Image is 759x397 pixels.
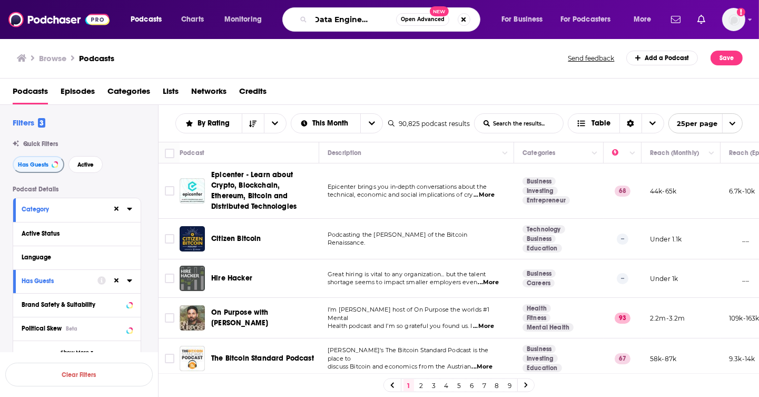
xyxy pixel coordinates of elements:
[396,13,449,26] button: Open AdvancedNew
[180,147,204,159] div: Podcast
[22,230,125,237] div: Active Status
[123,11,175,28] button: open menu
[264,114,286,133] button: open menu
[474,191,495,199] span: ...More
[163,83,179,104] span: Lists
[242,114,264,133] button: Sort Direction
[165,354,174,363] span: Toggle select row
[523,147,555,159] div: Categories
[211,308,269,327] span: On Purpose with [PERSON_NAME]
[66,325,77,332] div: Beta
[239,83,267,104] a: Credits
[328,191,473,198] span: technical, economic and social implications of cry
[554,11,626,28] button: open menu
[22,298,132,311] button: Brand Safety & Suitability
[68,156,103,173] button: Active
[328,278,477,286] span: shortage seems to impact smaller employers even
[669,115,718,132] span: 25 per page
[191,83,226,104] a: Networks
[729,235,749,244] p: __
[22,274,97,287] button: Has Guests
[523,304,551,313] a: Health
[416,379,427,392] a: 2
[711,51,743,65] button: Save
[22,254,125,261] div: Language
[22,227,132,240] button: Active Status
[523,354,558,363] a: Investing
[523,269,556,278] a: Business
[403,379,414,392] a: 1
[22,250,132,264] button: Language
[693,11,709,28] a: Show notifications dropdown
[180,305,205,331] a: On Purpose with Jay Shetty
[429,379,439,392] a: 3
[79,53,114,63] a: Podcasts
[328,147,361,159] div: Description
[211,307,316,328] a: On Purpose with [PERSON_NAME]
[180,178,205,204] img: Epicenter - Learn about Crypto, Blockchain, Ethereum, Bitcoin and Distributed Technologies
[211,234,261,244] a: Citizen Bitcoin
[523,345,556,353] a: Business
[705,147,718,160] button: Column Actions
[650,235,682,244] p: Under 1.1k
[312,120,352,127] span: This Month
[617,234,628,244] p: --
[22,277,91,285] div: Has Guests
[211,353,314,364] a: The Bitcoin Standard Podcast
[8,9,110,30] img: Podchaser - Follow, Share and Rate Podcasts
[5,363,153,386] button: Clear Filters
[198,120,233,127] span: By Rating
[13,83,48,104] a: Podcasts
[211,273,252,284] a: Hire Hacker
[722,8,745,31] span: Logged in as riccas
[165,313,174,323] span: Toggle select row
[615,353,630,364] p: 67
[180,346,205,371] img: The Bitcoin Standard Podcast
[107,83,150,104] a: Categories
[360,114,382,133] button: open menu
[523,177,556,186] a: Business
[472,363,493,371] span: ...More
[180,266,205,291] img: Hire Hacker
[650,187,676,196] p: 44k-65k
[523,187,558,195] a: Investing
[729,274,749,283] p: __
[615,313,630,323] p: 93
[22,325,62,332] span: Political Skew
[568,113,664,133] button: Choose View
[211,170,297,211] span: Epicenter - Learn about Crypto, Blockchain, Ethereum, Bitcoin and Distributed Technologies
[13,186,141,193] p: Podcast Details
[430,6,449,16] span: New
[668,113,743,133] button: open menu
[592,120,611,127] span: Table
[667,11,685,28] a: Show notifications dropdown
[22,206,105,213] div: Category
[61,83,95,104] a: Episodes
[180,226,205,251] img: Citizen Bitcoin
[523,225,565,234] a: Technology
[523,323,574,332] a: Mental Health
[634,12,652,27] span: More
[505,379,515,392] a: 9
[39,53,66,63] h3: Browse
[499,147,511,160] button: Column Actions
[612,147,627,159] div: Power Score
[165,274,174,283] span: Toggle select row
[131,12,162,27] span: Podcasts
[77,162,94,168] span: Active
[328,231,467,247] span: Podcasting the [PERSON_NAME] of the Bitcoin Renaissance.
[454,379,465,392] a: 5
[22,322,132,335] button: Political SkewBeta
[722,8,745,31] button: Show profile menu
[175,113,287,133] h2: Choose List sort
[328,306,490,322] span: I’m [PERSON_NAME] host of On Purpose the worlds #1 Mental
[494,11,556,28] button: open menu
[401,17,445,22] span: Open Advanced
